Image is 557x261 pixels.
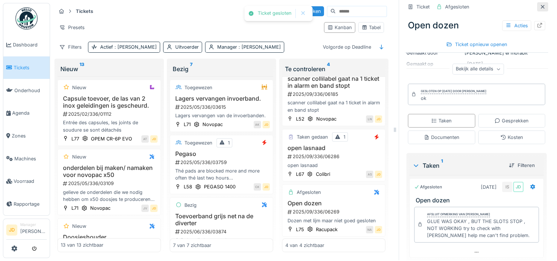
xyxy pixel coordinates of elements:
div: Manager [20,222,47,227]
a: Rapportage [3,193,50,216]
div: Novopac [316,115,336,122]
a: Tickets [3,56,50,79]
li: JD [6,225,17,236]
div: Tabel [362,24,381,31]
div: JD [262,121,270,128]
div: Afgesloten [297,189,321,196]
div: L52 [296,115,304,122]
div: CK [254,183,261,191]
div: Filteren [506,160,538,170]
div: 1 [343,133,345,140]
div: 1 [228,139,230,146]
div: 7 van 7 zichtbaar [173,242,211,249]
h3: Pegaso [173,150,270,157]
div: 2025/09/336/06286 [287,153,382,160]
div: 2025/05/336/03109 [62,180,158,187]
h3: open lasnaad [285,145,382,152]
div: Bezig [184,202,197,209]
div: scanner collilabel gaat na 1 ticket in alarm en band stopt [285,99,382,113]
div: Afsluit opmerking van [PERSON_NAME] [427,212,490,217]
div: Acties [502,20,531,31]
span: Voorraad [14,178,47,185]
span: Zones [12,132,47,139]
div: Nieuw [72,153,86,160]
span: Tickets [14,64,47,71]
div: Dozen met lijm maar niet goed gesloten [285,217,382,224]
h3: Doosjeshouder [61,234,158,241]
div: Uitvoerder [175,43,199,51]
sup: 7 [190,65,193,73]
div: Taken [431,117,452,124]
div: JD [375,171,382,178]
div: Open dozen [405,16,548,35]
h3: scanner collilabel gaat na 1 ticket in alarm en band stopt [285,75,382,89]
div: gelieve de onderdelen die we nodig hebben om x50 doosjes te produceren na te maken. Momenteel geb... [61,189,158,203]
span: Onderhoud [14,87,47,94]
h3: Open dozen [285,200,382,207]
h3: Capsule toevoer, de las van 2 inox geleidingen is gescheurd. [61,95,158,109]
div: LN [366,115,373,123]
div: Afgesloten [414,184,442,190]
div: JD [375,115,382,123]
div: Kanban [327,24,352,31]
div: PEGASO 1400 [204,183,236,190]
div: 2025/05/336/03759 [174,159,270,166]
div: Volgorde op Deadline [320,42,374,52]
a: Onderhoud [3,79,50,102]
div: L71 [71,205,78,212]
div: L58 [184,183,192,190]
div: Nieuw [60,65,158,73]
div: Gesprekken [494,117,529,124]
div: Grijs bandje hapert ook [173,237,270,244]
div: Toegewezen [184,139,212,146]
div: Bezig [173,65,270,73]
sup: 1 [441,161,443,170]
a: JD Manager[PERSON_NAME] [6,222,47,240]
div: Colibri [316,171,330,178]
div: 2025/05/336/03615 [174,104,270,111]
div: 13 van 13 zichtbaar [61,242,103,249]
div: OPEM CR-6P EVO [91,135,132,142]
div: Te controleren [285,65,383,73]
div: IS [502,182,512,192]
div: Gesloten op [DATE] door [PERSON_NAME] [421,89,486,94]
span: : [PERSON_NAME] [237,44,281,50]
h3: Open dozen [416,197,540,204]
div: Nieuw [72,223,86,230]
div: Thé pads are blocked more and more often thé last two hours Always at thé same position [173,167,270,181]
div: Taken [412,161,503,170]
div: Novopac [90,205,110,212]
div: 2025/02/336/01112 [62,111,158,118]
div: AS [366,171,373,178]
div: 4 van 4 zichtbaar [285,242,324,249]
div: ok [421,95,486,102]
div: Manager [217,43,281,51]
a: Voorraad [3,170,50,193]
div: 2025/09/336/06185 [287,91,382,98]
img: Badge_color-CXgf-gQk.svg [15,7,38,29]
div: L71 [184,121,191,128]
div: JD [150,135,158,143]
div: Entrée des capsules, les joints de soudure se sont détachés [61,119,158,133]
div: L75 [296,226,304,233]
a: Zones [3,125,50,147]
div: L67 [296,171,304,178]
sup: 4 [327,65,330,73]
div: Toegewezen [184,84,212,91]
div: Ticket opnieuw openen [443,39,510,49]
div: open lasnaad [285,162,382,169]
a: Agenda [3,102,50,125]
div: Lagers vervangen van de invoerbanden. [173,112,270,119]
div: 2025/06/336/03874 [174,228,270,235]
li: [PERSON_NAME] [20,222,47,238]
div: Actief [100,43,157,51]
div: Afgesloten [445,3,469,10]
h3: Lagers vervangen invoerband. [173,95,270,102]
div: JV [141,205,149,212]
div: JD [150,205,158,212]
div: AT [141,135,149,143]
h3: onderdelen bij maken/ namaken voor novopac x50 [61,164,158,178]
sup: 13 [80,65,84,73]
span: Agenda [12,109,47,116]
a: Machines [3,147,50,170]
